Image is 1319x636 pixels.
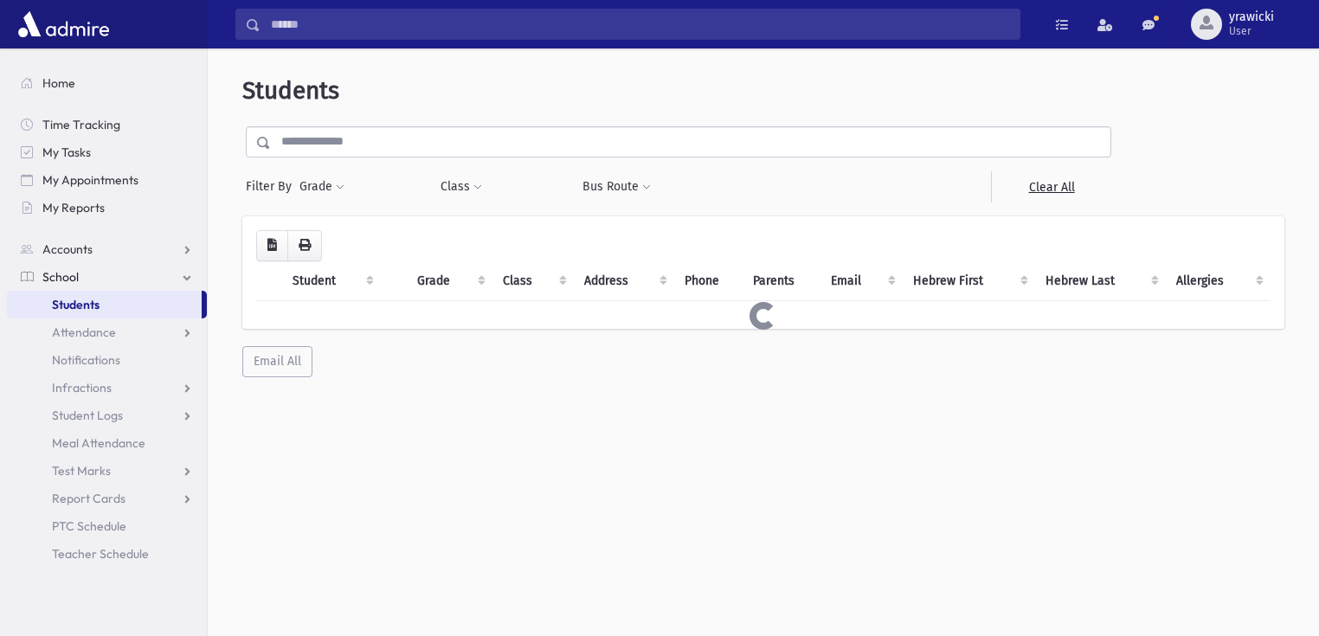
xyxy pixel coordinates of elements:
th: Hebrew Last [1035,261,1166,301]
th: Parents [743,261,820,301]
a: Test Marks [7,457,207,485]
span: Time Tracking [42,117,120,132]
a: Meal Attendance [7,429,207,457]
th: Grade [407,261,492,301]
span: Test Marks [52,463,111,479]
span: My Appointments [42,172,138,188]
span: Infractions [52,380,112,395]
button: CSV [256,230,288,261]
input: Search [261,9,1020,40]
span: Accounts [42,241,93,257]
span: yrawicki [1229,10,1274,24]
a: Home [7,69,207,97]
button: Email All [242,346,312,377]
th: Hebrew First [903,261,1035,301]
span: School [42,269,79,285]
button: Bus Route [582,171,652,202]
th: Email [820,261,904,301]
span: My Tasks [42,145,91,160]
span: My Reports [42,200,105,215]
a: Teacher Schedule [7,540,207,568]
span: Students [242,76,339,105]
span: Meal Attendance [52,435,145,451]
span: Teacher Schedule [52,546,149,562]
a: School [7,263,207,291]
a: Infractions [7,374,207,402]
span: Students [52,297,100,312]
a: Clear All [991,171,1111,202]
a: My Tasks [7,138,207,166]
a: My Appointments [7,166,207,194]
span: Attendance [52,324,116,340]
a: Notifications [7,346,207,374]
button: Grade [299,171,345,202]
th: Address [574,261,673,301]
button: Print [287,230,322,261]
a: PTC Schedule [7,512,207,540]
a: Report Cards [7,485,207,512]
span: Home [42,75,75,91]
th: Allergies [1166,261,1271,301]
span: Report Cards [52,491,125,506]
th: Phone [674,261,743,301]
a: Time Tracking [7,111,207,138]
a: My Reports [7,194,207,222]
th: Class [492,261,574,301]
img: AdmirePro [14,7,113,42]
a: Student Logs [7,402,207,429]
a: Attendance [7,318,207,346]
button: Class [440,171,483,202]
a: Students [7,291,202,318]
th: Student [282,261,381,301]
span: Filter By [246,177,299,196]
span: User [1229,24,1274,38]
span: Student Logs [52,408,123,423]
a: Accounts [7,235,207,263]
span: Notifications [52,352,120,368]
span: PTC Schedule [52,518,126,534]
